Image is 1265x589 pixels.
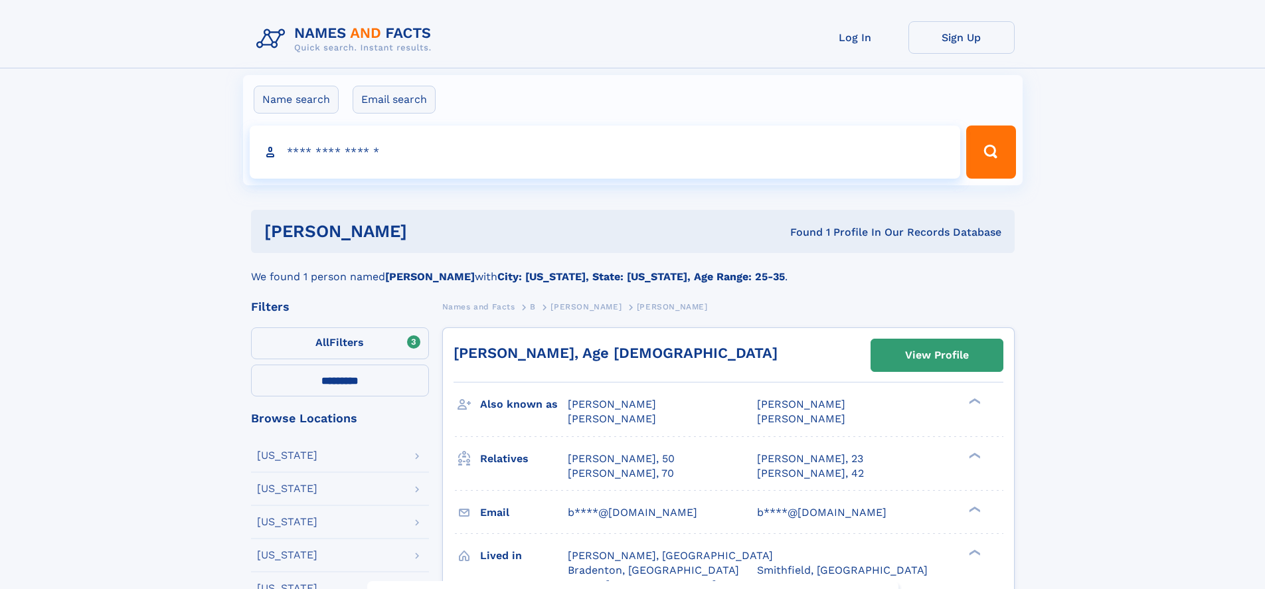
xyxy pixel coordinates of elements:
div: [US_STATE] [257,550,317,560]
h3: Email [480,501,568,524]
span: [PERSON_NAME] [757,412,845,425]
div: Filters [251,301,429,313]
label: Email search [353,86,436,114]
h3: Relatives [480,448,568,470]
span: [PERSON_NAME], [GEOGRAPHIC_DATA] [568,549,773,562]
h3: Lived in [480,545,568,567]
a: Log In [802,21,908,54]
span: [PERSON_NAME] [568,412,656,425]
label: Filters [251,327,429,359]
div: ❯ [966,451,981,460]
span: B [530,302,536,311]
input: search input [250,126,961,179]
h3: Also known as [480,393,568,416]
a: Names and Facts [442,298,515,315]
a: [PERSON_NAME], 50 [568,452,675,466]
span: Smithfield, [GEOGRAPHIC_DATA] [757,564,928,576]
div: ❯ [966,548,981,556]
span: All [315,336,329,349]
a: B [530,298,536,315]
a: [PERSON_NAME], 42 [757,466,864,481]
b: [PERSON_NAME] [385,270,475,283]
b: City: [US_STATE], State: [US_STATE], Age Range: 25-35 [497,270,785,283]
div: Browse Locations [251,412,429,424]
div: View Profile [905,340,969,371]
img: Logo Names and Facts [251,21,442,57]
a: [PERSON_NAME], 70 [568,466,674,481]
div: Found 1 Profile In Our Records Database [598,225,1001,240]
div: [US_STATE] [257,517,317,527]
label: Name search [254,86,339,114]
div: [US_STATE] [257,483,317,494]
button: Search Button [966,126,1015,179]
a: Sign Up [908,21,1015,54]
span: [PERSON_NAME] [637,302,708,311]
div: ❯ [966,505,981,513]
a: [PERSON_NAME], Age [DEMOGRAPHIC_DATA] [454,345,778,361]
span: [PERSON_NAME] [757,398,845,410]
a: [PERSON_NAME], 23 [757,452,863,466]
span: [PERSON_NAME] [568,398,656,410]
div: We found 1 person named with . [251,253,1015,285]
div: ❯ [966,397,981,406]
a: View Profile [871,339,1003,371]
div: [US_STATE] [257,450,317,461]
span: Bradenton, [GEOGRAPHIC_DATA] [568,564,739,576]
a: [PERSON_NAME] [550,298,622,315]
span: [PERSON_NAME] [550,302,622,311]
h1: [PERSON_NAME] [264,223,599,240]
